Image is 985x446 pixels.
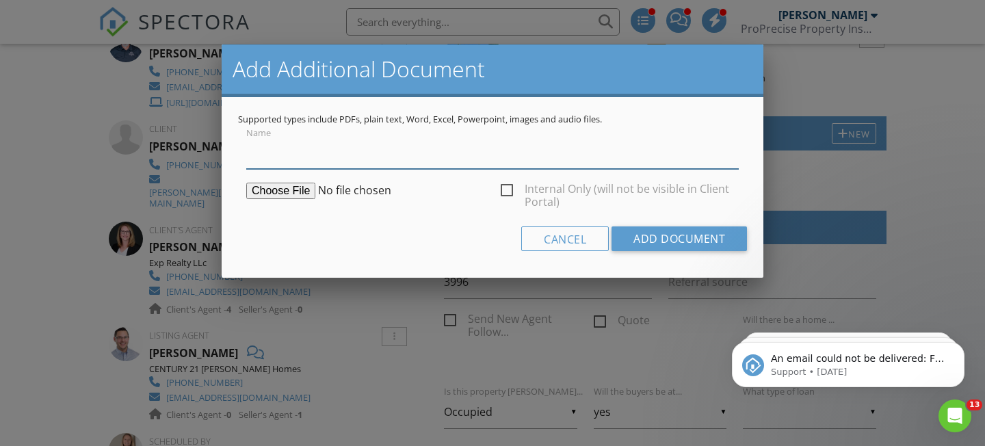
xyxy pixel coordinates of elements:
div: Supported types include PDFs, plain text, Word, Excel, Powerpoint, images and audio files. [238,114,747,124]
h2: Add Additional Document [233,55,752,83]
iframe: Intercom live chat [938,399,971,432]
iframe: Intercom notifications message [711,313,985,409]
span: 13 [967,399,982,410]
input: Add Document [612,226,747,251]
div: Cancel [521,226,609,251]
label: Internal Only (will not be visible in Client Portal) [501,183,739,200]
label: Name [246,127,271,140]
